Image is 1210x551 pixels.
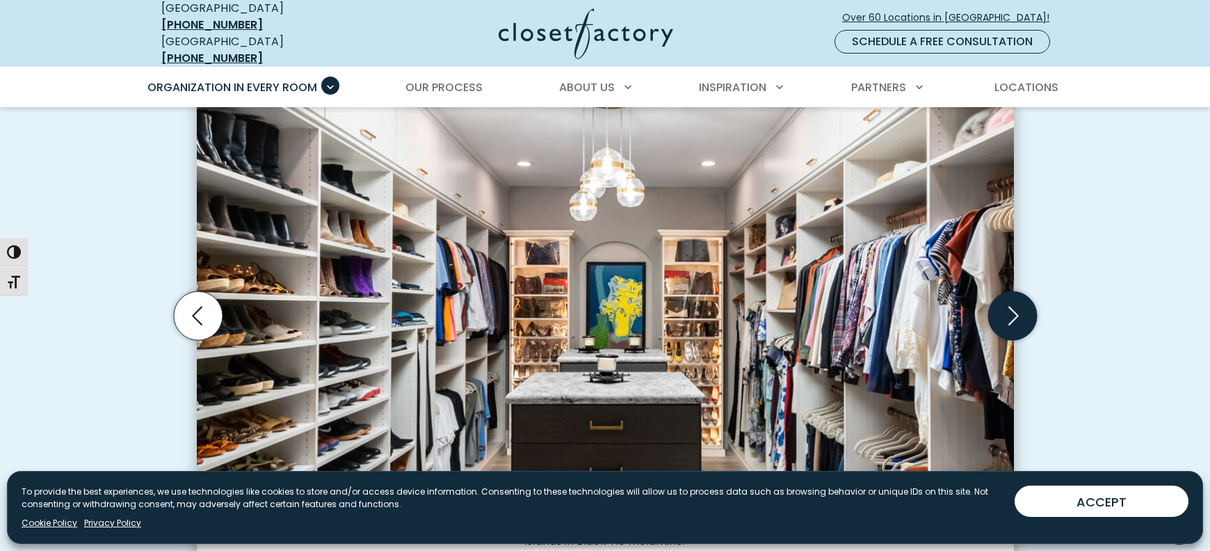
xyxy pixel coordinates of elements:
button: Next slide [983,286,1042,346]
span: About Us [559,79,615,95]
a: [PHONE_NUMBER] [161,50,263,66]
img: Walk-in with dual islands, extensive hanging and shoe space, and accent-lit shelves highlighting ... [197,83,1014,509]
div: [GEOGRAPHIC_DATA] [161,33,363,67]
span: Partners [851,79,906,95]
a: [PHONE_NUMBER] [161,17,263,33]
button: ACCEPT [1015,486,1188,517]
span: Locations [994,79,1058,95]
a: Privacy Policy [84,517,141,529]
a: Schedule a Free Consultation [834,30,1050,54]
p: To provide the best experiences, we use technologies like cookies to store and/or access device i... [22,486,1003,511]
nav: Primary Menu [138,68,1072,107]
button: Previous slide [168,286,228,346]
a: Over 60 Locations in [GEOGRAPHIC_DATA]! [841,6,1061,30]
span: Over 60 Locations in [GEOGRAPHIC_DATA]! [842,10,1060,25]
a: Cookie Policy [22,517,77,529]
span: Organization in Every Room [147,79,317,95]
span: Inspiration [699,79,766,95]
span: Our Process [405,79,483,95]
img: Closet Factory Logo [499,8,673,59]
